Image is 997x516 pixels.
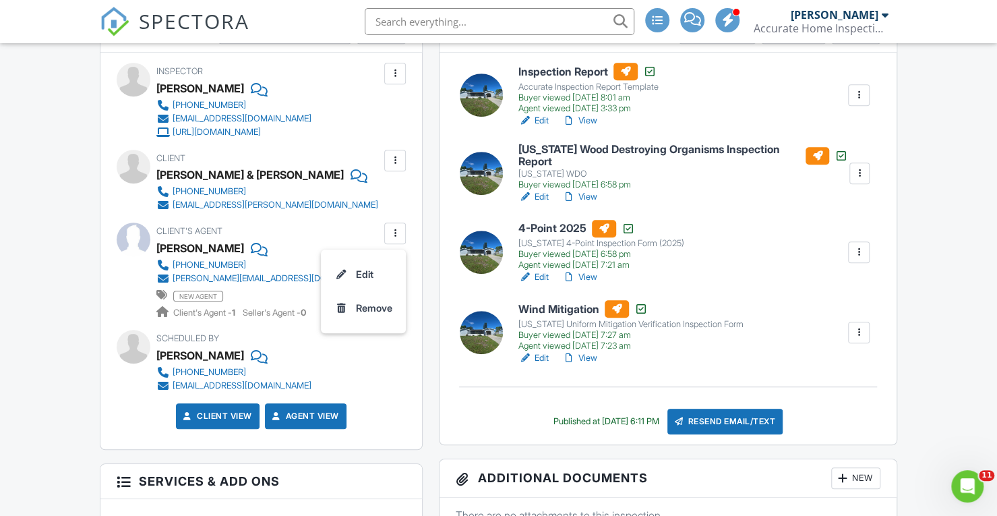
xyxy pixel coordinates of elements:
[173,200,378,210] div: [EMAIL_ADDRESS][PERSON_NAME][DOMAIN_NAME]
[518,341,744,351] div: Agent viewed [DATE] 7:23 am
[831,467,880,489] div: New
[173,291,223,302] span: new agent
[791,8,878,22] div: [PERSON_NAME]
[139,7,249,35] span: SPECTORA
[156,165,344,185] div: [PERSON_NAME] & [PERSON_NAME]
[440,459,897,498] h3: Additional Documents
[562,190,597,204] a: View
[518,63,659,114] a: Inspection Report Accurate Inspection Report Template Buyer viewed [DATE] 8:01 am Agent viewed [D...
[518,103,659,114] div: Agent viewed [DATE] 3:33 pm
[365,8,634,35] input: Search everything...
[518,92,659,103] div: Buyer viewed [DATE] 8:01 am
[518,190,549,204] a: Edit
[156,366,311,379] a: [PHONE_NUMBER]
[181,409,252,423] a: Client View
[518,82,659,92] div: Accurate Inspection Report Template
[156,153,185,163] span: Client
[518,319,744,330] div: [US_STATE] Uniform Mitigation Verification Inspection Form
[156,185,378,198] a: [PHONE_NUMBER]
[270,409,339,423] a: Agent View
[518,300,744,318] h6: Wind Mitigation
[562,114,597,127] a: View
[156,112,311,125] a: [EMAIL_ADDRESS][DOMAIN_NAME]
[156,272,378,285] a: [PERSON_NAME][EMAIL_ADDRESS][DOMAIN_NAME]
[329,291,398,325] a: Remove
[667,409,783,434] div: Resend Email/Text
[232,308,235,318] strong: 1
[156,66,203,76] span: Inspector
[156,345,244,366] div: [PERSON_NAME]
[173,260,246,270] div: [PHONE_NUMBER]
[979,470,994,481] span: 11
[754,22,888,35] div: Accurate Home Inspections
[518,144,848,167] h6: [US_STATE] Wood Destroying Organisms Inspection Report
[518,351,549,365] a: Edit
[518,249,684,260] div: Buyer viewed [DATE] 6:58 pm
[173,186,246,197] div: [PHONE_NUMBER]
[100,7,129,36] img: The Best Home Inspection Software - Spectora
[518,63,659,80] h6: Inspection Report
[156,125,311,139] a: [URL][DOMAIN_NAME]
[156,78,244,98] div: [PERSON_NAME]
[173,308,237,318] span: Client's Agent -
[518,220,684,237] h6: 4-Point 2025
[518,169,848,179] div: [US_STATE] WDO
[173,367,246,378] div: [PHONE_NUMBER]
[156,379,311,393] a: [EMAIL_ADDRESS][DOMAIN_NAME]
[156,333,219,343] span: Scheduled By
[329,258,398,291] a: Edit
[562,351,597,365] a: View
[156,226,222,236] span: Client's Agent
[156,238,244,258] a: [PERSON_NAME]
[518,179,848,190] div: Buyer viewed [DATE] 6:58 pm
[173,273,378,284] div: [PERSON_NAME][EMAIL_ADDRESS][DOMAIN_NAME]
[156,98,311,112] a: [PHONE_NUMBER]
[156,258,378,272] a: [PHONE_NUMBER]
[301,308,306,318] strong: 0
[100,464,422,499] h3: Services & Add ons
[100,18,249,47] a: SPECTORA
[518,330,744,341] div: Buyer viewed [DATE] 7:27 am
[173,100,246,111] div: [PHONE_NUMBER]
[243,308,306,318] span: Seller's Agent -
[518,144,848,190] a: [US_STATE] Wood Destroying Organisms Inspection Report [US_STATE] WDO Buyer viewed [DATE] 6:58 pm
[518,238,684,249] div: [US_STATE] 4-Point Inspection Form (2025)
[173,380,311,391] div: [EMAIL_ADDRESS][DOMAIN_NAME]
[518,260,684,270] div: Agent viewed [DATE] 7:21 am
[518,300,744,351] a: Wind Mitigation [US_STATE] Uniform Mitigation Verification Inspection Form Buyer viewed [DATE] 7:...
[562,270,597,284] a: View
[553,416,659,427] div: Published at [DATE] 6:11 PM
[518,114,549,127] a: Edit
[173,127,261,138] div: [URL][DOMAIN_NAME]
[173,113,311,124] div: [EMAIL_ADDRESS][DOMAIN_NAME]
[156,198,378,212] a: [EMAIL_ADDRESS][PERSON_NAME][DOMAIN_NAME]
[518,270,549,284] a: Edit
[951,470,984,503] iframe: Intercom live chat
[518,220,684,271] a: 4-Point 2025 [US_STATE] 4-Point Inspection Form (2025) Buyer viewed [DATE] 6:58 pm Agent viewed [...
